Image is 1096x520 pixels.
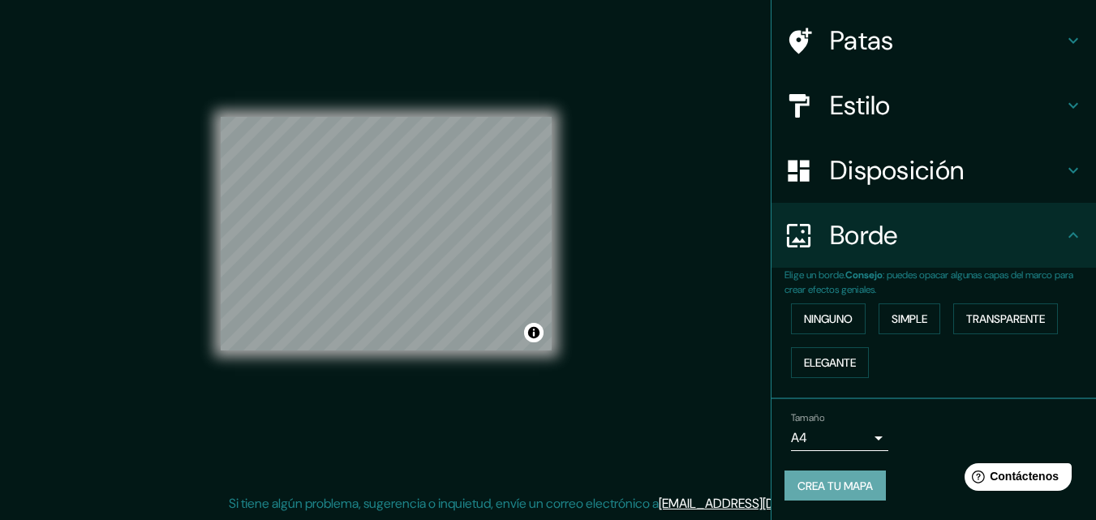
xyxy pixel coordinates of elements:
font: Patas [830,24,894,58]
font: : puedes opacar algunas capas del marco para crear efectos geniales. [784,269,1073,296]
font: Ninguno [804,312,853,326]
a: [EMAIL_ADDRESS][DOMAIN_NAME] [659,495,859,512]
div: Estilo [771,73,1096,138]
button: Crea tu mapa [784,471,886,501]
font: A4 [791,429,807,446]
font: Simple [892,312,927,326]
div: Disposición [771,138,1096,203]
font: Disposición [830,153,964,187]
font: Tamaño [791,411,824,424]
div: A4 [791,425,888,451]
button: Elegante [791,347,869,378]
button: Transparente [953,303,1058,334]
font: Estilo [830,88,891,122]
font: Consejo [845,269,883,281]
font: Si tiene algún problema, sugerencia o inquietud, envíe un correo electrónico a [229,495,659,512]
iframe: Lanzador de widgets de ayuda [952,457,1078,502]
button: Simple [879,303,940,334]
div: Patas [771,8,1096,73]
font: Transparente [966,312,1045,326]
div: Borde [771,203,1096,268]
font: Elige un borde. [784,269,845,281]
font: Borde [830,218,898,252]
button: Ninguno [791,303,866,334]
button: Activar o desactivar atribución [524,323,544,342]
font: Elegante [804,355,856,370]
canvas: Mapa [221,117,552,350]
font: Crea tu mapa [797,479,873,493]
